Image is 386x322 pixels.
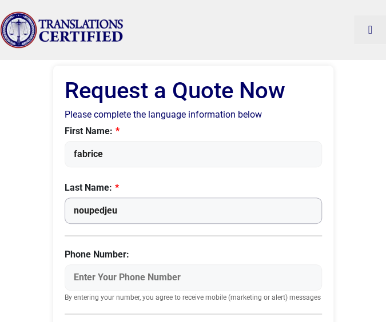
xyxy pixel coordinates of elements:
label: First Name: [65,124,322,138]
label: Last Name: [65,181,322,195]
small: By entering your number, you agree to receive mobile (marketing or alert) messages [65,293,322,303]
label: Phone Number: [65,248,322,261]
input: Enter Your Last Name [65,198,322,224]
input: Enter Your Phone Number [65,264,322,291]
input: Enter Your First Name [65,141,322,167]
h2: Please complete the language information below [65,109,322,120]
nav: Mobile Toggle [354,15,386,44]
h1: Request a Quote Now [65,77,322,104]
